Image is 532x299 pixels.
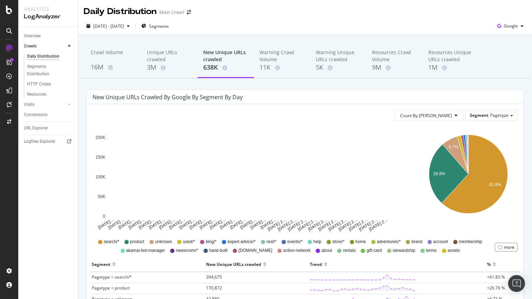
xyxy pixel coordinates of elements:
text: 26.8% [434,171,446,176]
text: 150K [95,155,105,160]
div: Resources Unique URLs crawled [428,49,473,63]
a: Resources [27,91,73,98]
div: Conversions [24,111,47,119]
div: Logfiles Explorer [24,138,55,145]
span: Pagetype = product [92,285,130,291]
a: Visits [24,101,66,108]
a: Logfiles Explorer [24,138,73,145]
span: account [433,239,448,245]
span: stewardship [393,248,415,254]
span: expert-advice/* [227,239,256,245]
div: Segment [92,259,110,270]
span: rest/* [267,239,276,245]
div: 11K [259,63,305,72]
a: Daily Distribution [27,53,73,60]
span: [DATE] - [DATE] [93,23,124,29]
span: gift-card [366,248,382,254]
div: 5K [316,63,361,72]
div: Crawl Volume [91,49,136,62]
span: 394,675 [206,274,222,280]
div: Overview [24,32,41,40]
span: product [130,239,144,245]
button: Segments [139,20,172,32]
span: rentals [343,248,355,254]
span: +61.83 % [487,274,505,280]
span: about [321,248,332,254]
span: help [313,239,321,245]
div: Warning Crawl Volume [259,49,305,63]
span: used/* [183,239,195,245]
text: 100K [95,174,105,179]
div: LogAnalyzer [24,13,72,21]
span: action-network [283,248,310,254]
div: URL Explorer [24,125,48,132]
div: Unique URLs crawled [147,49,192,63]
span: terms [426,248,437,254]
div: Trend [310,259,322,270]
div: New Unique URLs crawled [206,259,261,270]
span: newsroom/* [176,248,198,254]
div: New Unique URLs crawled [203,49,248,63]
div: 9M [372,63,417,72]
span: akamai-bot-manager [126,248,165,254]
span: adventures/* [377,239,400,245]
button: Google [494,20,526,32]
text: 0 [103,214,105,219]
text: 61.8% [489,182,501,187]
span: hand-built [209,248,228,254]
div: Crawls [24,43,37,50]
text: 50K [98,194,105,199]
span: 170,872 [206,285,222,291]
div: New Unique URLs crawled by google by Segment by Day [92,94,243,101]
div: Analytics [24,6,72,13]
span: brand [411,239,422,245]
div: Main Crawl [159,9,184,16]
text: 6.7% [449,145,459,150]
span: blog/* [206,239,217,245]
span: Count By Day [400,113,452,119]
button: Count By [PERSON_NAME] [394,110,463,121]
div: arrow-right-arrow-left [187,10,191,15]
span: events/* [287,239,302,245]
span: Segments [149,23,169,29]
a: Overview [24,32,73,40]
span: +26.76 % [487,285,505,291]
div: Warning Unique URLs crawled [316,49,361,63]
span: Pagetype = search/* [92,274,132,280]
div: Daily Distribution [27,53,59,60]
div: Resources Crawl Volume [372,49,417,63]
span: [DOMAIN_NAME] [238,248,272,254]
a: Crawls [24,43,66,50]
div: 16M [91,63,136,72]
div: 3M [147,63,192,72]
span: Segment [470,112,488,118]
div: Daily Distribution [84,6,156,18]
span: search/* [104,239,119,245]
svg: A chart. [419,127,518,232]
text: 200K [95,135,105,140]
span: unknown [155,239,172,245]
div: more [504,244,514,250]
button: [DATE] - [DATE] [84,20,133,32]
a: URL Explorer [24,125,73,132]
a: Conversions [24,111,73,119]
div: 638K [203,63,248,72]
span: home [355,239,366,245]
span: membership [459,239,482,245]
div: Open Intercom Messenger [508,275,525,292]
div: HTTP Codes [27,81,51,88]
a: HTTP Codes [27,81,73,88]
span: Pagetype [490,112,508,118]
div: % [487,259,491,270]
span: store/* [332,239,345,245]
div: 1M [428,63,473,72]
span: assets [448,248,460,254]
span: Google [504,23,518,29]
div: Visits [24,101,34,108]
div: Resources [27,91,46,98]
a: Segments Distribution [27,63,73,78]
div: Segments Distribution [27,63,66,78]
svg: A chart. [92,127,409,232]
